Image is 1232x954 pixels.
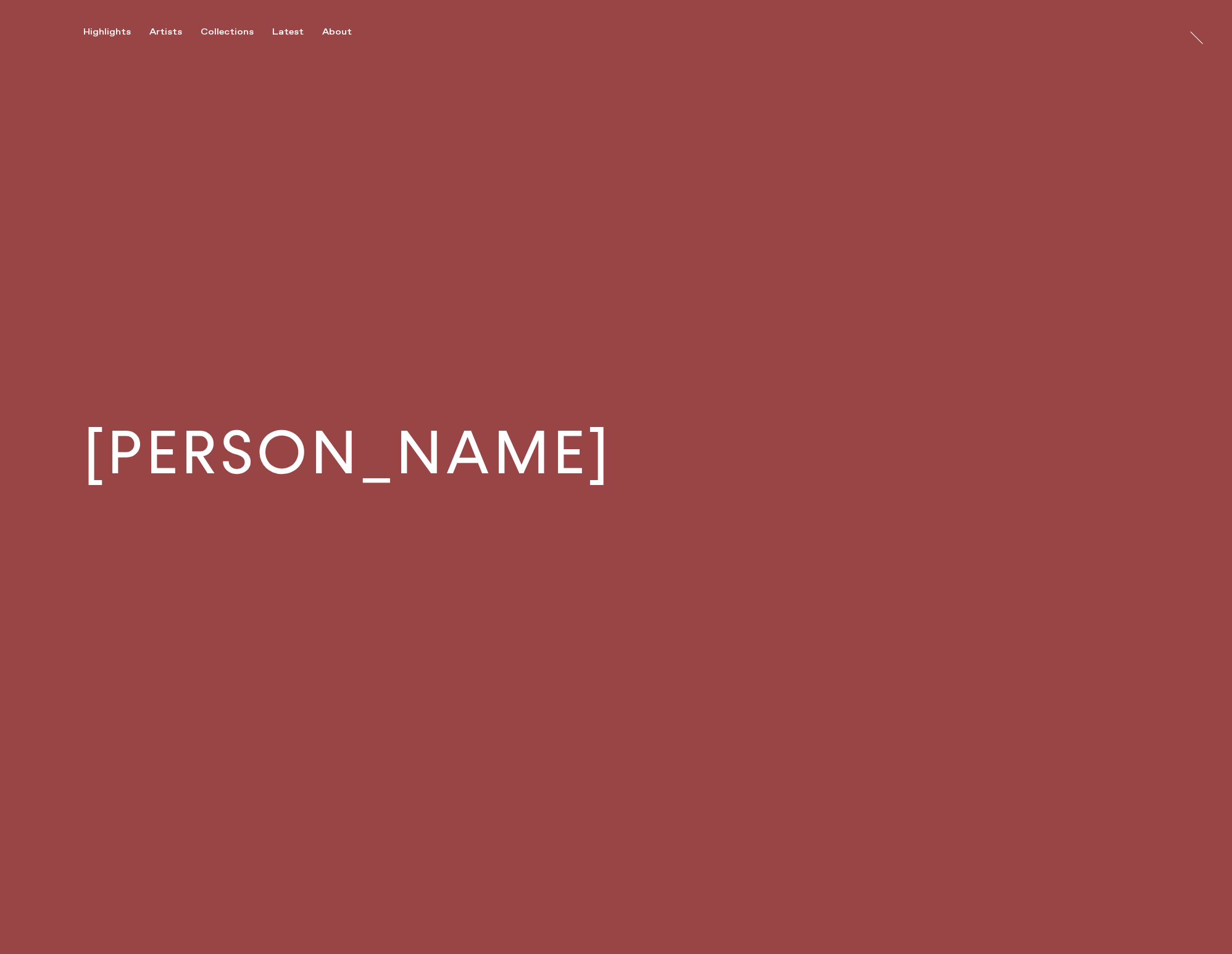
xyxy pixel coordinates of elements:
[322,27,352,38] div: About
[322,27,370,38] button: About
[149,27,201,38] button: Artists
[201,27,272,38] button: Collections
[83,423,612,483] h1: [PERSON_NAME]
[83,27,131,38] div: Highlights
[272,27,322,38] button: Latest
[201,27,254,38] div: Collections
[149,27,182,38] div: Artists
[272,27,304,38] div: Latest
[83,27,149,38] button: Highlights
